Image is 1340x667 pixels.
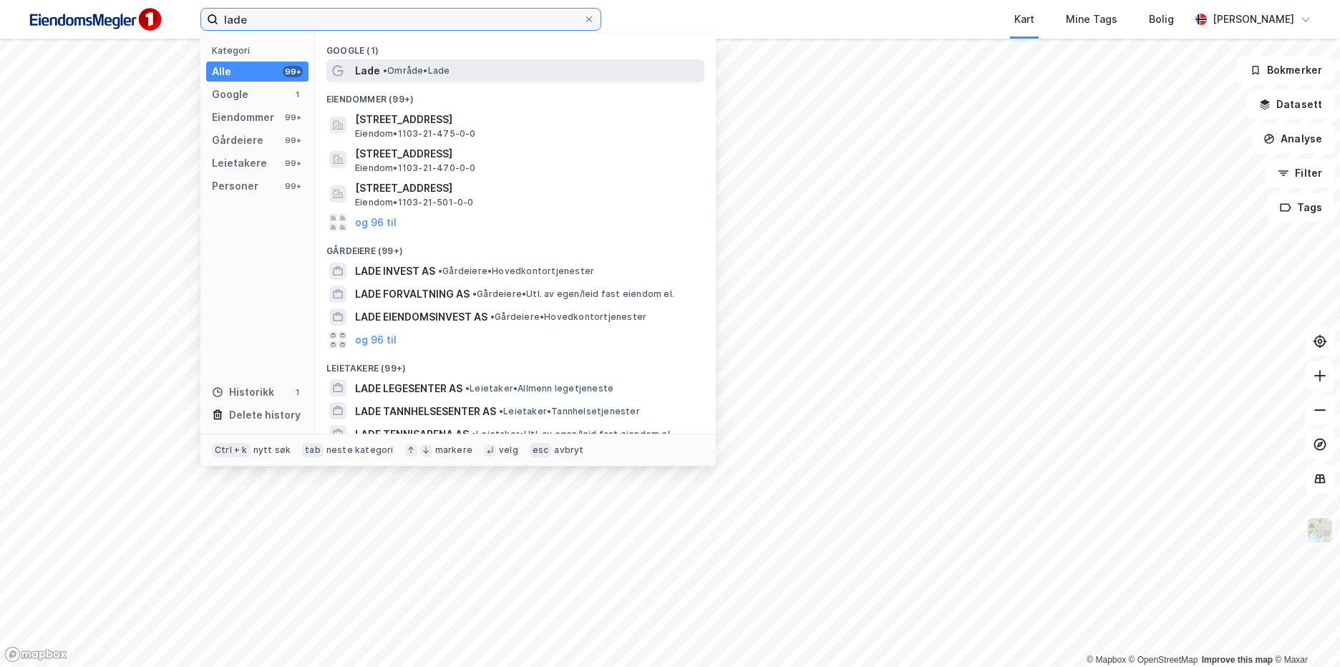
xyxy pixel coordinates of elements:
[212,45,309,56] div: Kategori
[355,263,435,280] span: LADE INVEST AS
[212,109,274,126] div: Eiendommer
[212,132,263,149] div: Gårdeiere
[283,112,303,123] div: 99+
[355,128,476,140] span: Eiendom • 1103-21-475-0-0
[472,429,476,439] span: •
[499,444,518,456] div: velg
[435,444,472,456] div: markere
[355,197,474,208] span: Eiendom • 1103-21-501-0-0
[465,383,613,394] span: Leietaker • Allmenn legetjeneste
[472,288,674,300] span: Gårdeiere • Utl. av egen/leid fast eiendom el.
[291,89,303,100] div: 1
[212,177,258,195] div: Personer
[1306,517,1334,544] img: Z
[355,308,487,326] span: LADE EIENDOMSINVEST AS
[218,9,583,30] input: Søk på adresse, matrikkel, gårdeiere, leietakere eller personer
[1129,655,1198,665] a: OpenStreetMap
[355,62,380,79] span: Lade
[530,443,552,457] div: esc
[383,65,450,77] span: Område • Lade
[554,444,583,456] div: avbryt
[472,288,477,299] span: •
[490,311,495,322] span: •
[283,180,303,192] div: 99+
[1247,90,1334,119] button: Datasett
[315,234,716,260] div: Gårdeiere (99+)
[355,111,699,128] span: [STREET_ADDRESS]
[355,162,476,174] span: Eiendom • 1103-21-470-0-0
[283,66,303,77] div: 99+
[4,646,67,663] a: Mapbox homepage
[383,65,387,76] span: •
[465,383,470,394] span: •
[1213,11,1294,28] div: [PERSON_NAME]
[490,311,646,323] span: Gårdeiere • Hovedkontortjenester
[1149,11,1174,28] div: Bolig
[355,331,397,349] button: og 96 til
[253,444,291,456] div: nytt søk
[355,286,470,303] span: LADE FORVALTNING AS
[1268,598,1340,667] iframe: Chat Widget
[1087,655,1126,665] a: Mapbox
[212,443,251,457] div: Ctrl + k
[355,380,462,397] span: LADE LEGESENTER AS
[1268,193,1334,222] button: Tags
[1066,11,1117,28] div: Mine Tags
[499,406,640,417] span: Leietaker • Tannhelsetjenester
[315,82,716,108] div: Eiendommer (99+)
[438,266,594,277] span: Gårdeiere • Hovedkontortjenester
[438,266,442,276] span: •
[1202,655,1273,665] a: Improve this map
[212,63,231,80] div: Alle
[355,180,699,197] span: [STREET_ADDRESS]
[326,444,394,456] div: neste kategori
[212,384,274,401] div: Historikk
[212,86,248,103] div: Google
[1266,159,1334,188] button: Filter
[283,135,303,146] div: 99+
[315,351,716,377] div: Leietakere (99+)
[355,403,496,420] span: LADE TANNHELSESENTER AS
[1238,56,1334,84] button: Bokmerker
[212,155,267,172] div: Leietakere
[283,157,303,169] div: 99+
[472,429,672,440] span: Leietaker • Utl. av egen/leid fast eiendom el.
[1251,125,1334,153] button: Analyse
[23,4,166,36] img: F4PB6Px+NJ5v8B7XTbfpPpyloAAAAASUVORK5CYII=
[499,406,503,417] span: •
[355,426,469,443] span: LADE TENNISARENA AS
[302,443,324,457] div: tab
[1014,11,1034,28] div: Kart
[229,406,301,424] div: Delete history
[1268,598,1340,667] div: Kontrollprogram for chat
[355,214,397,231] button: og 96 til
[315,34,716,59] div: Google (1)
[355,145,699,162] span: [STREET_ADDRESS]
[291,386,303,398] div: 1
